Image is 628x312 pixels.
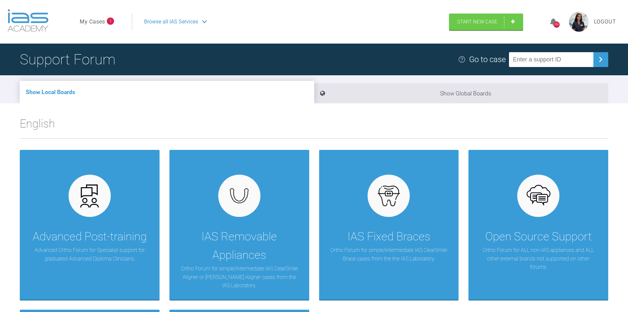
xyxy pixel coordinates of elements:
a: My Cases [80,17,105,26]
img: help.e70b9f3d.svg [458,55,466,63]
a: Logout [594,17,616,26]
img: fixed.9f4e6236.svg [376,183,402,209]
div: IAS Fixed Braces [347,227,430,246]
input: Enter a support ID [509,52,593,67]
a: Start New Case [449,14,523,30]
p: Advanced Ortho Forum for Specialist support for graduated Advanced Diploma Clinicians. [30,246,150,263]
p: Ortho Forum for simple/intermediate IAS ClearSmile Brace cases from the the IAS Laboratory. [329,246,449,263]
a: Advanced Post-trainingAdvanced Ortho Forum for Specialist support for graduated Advanced Diploma ... [20,150,160,300]
span: 1 [107,17,114,25]
div: IAS Removable Appliances [179,227,299,264]
img: removables.927eaa4e.svg [226,186,252,205]
a: IAS Fixed BracesOrtho Forum for simple/intermediate IAS ClearSmile Brace cases from the the IAS L... [319,150,459,300]
h1: Support Forum [20,48,115,71]
h2: English [20,115,608,138]
img: opensource.6e495855.svg [526,183,551,209]
li: Show Global Boards [314,83,609,103]
img: profile.png [569,12,589,32]
a: IAS Removable AppliancesOrtho Forum for simple/intermediate IAS ClearSmile Aligner or [PERSON_NAM... [169,150,309,300]
a: Open Source SupportOrtho Forum for ALL non-IAS appliances and ALL other external brands not suppo... [468,150,608,300]
span: Start New Case [457,19,497,25]
img: chevronRight.28bd32b0.svg [595,54,606,65]
img: logo-light.3e3ef733.png [8,9,48,32]
img: advanced.73cea251.svg [77,183,102,209]
div: Go to case [469,53,506,66]
div: 260 [553,21,560,28]
div: Advanced Post-training [33,227,147,246]
p: Ortho Forum for simple/intermediate IAS ClearSmile Aligner or [PERSON_NAME] Aligner cases from th... [179,264,299,290]
li: Show Local Boards [20,81,314,103]
span: Browse all IAS Services [144,17,198,26]
div: Open Source Support [485,227,592,246]
p: Ortho Forum for ALL non-IAS appliances and ALL other external brands not supported on other forums. [478,246,598,271]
